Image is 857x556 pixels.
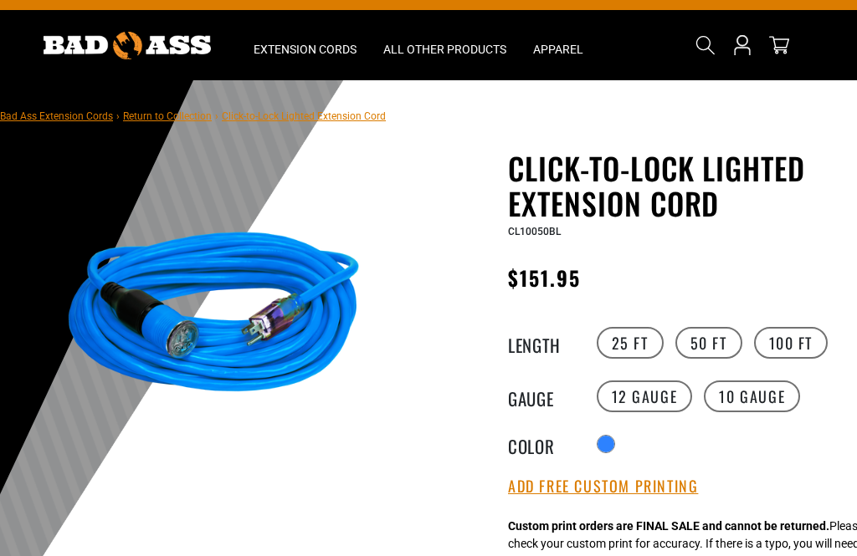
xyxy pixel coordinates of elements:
[704,380,800,412] label: 10 Gauge
[508,150,844,221] h1: Click-to-Lock Lighted Extension Cord
[123,110,212,122] a: Return to Collection
[508,263,582,293] span: $151.95
[533,42,583,57] span: Apparel
[49,154,379,483] img: blue
[240,10,370,80] summary: Extension Cords
[116,110,120,122] span: ›
[508,519,829,533] strong: Custom print orders are FINAL SALE and cannot be returned.
[520,10,597,80] summary: Apparel
[215,110,218,122] span: ›
[44,32,211,59] img: Bad Ass Extension Cords
[508,332,592,354] legend: Length
[754,327,829,359] label: 100 FT
[222,110,386,122] span: Click-to-Lock Lighted Extension Cord
[254,42,357,57] span: Extension Cords
[508,477,698,496] button: Add Free Custom Printing
[675,327,742,359] label: 50 FT
[383,42,506,57] span: All Other Products
[597,380,693,412] label: 12 Gauge
[597,327,664,359] label: 25 FT
[508,433,592,455] legend: Color
[370,10,520,80] summary: All Other Products
[508,385,592,407] legend: Gauge
[692,32,719,59] summary: Search
[508,226,561,237] span: CL10050BL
